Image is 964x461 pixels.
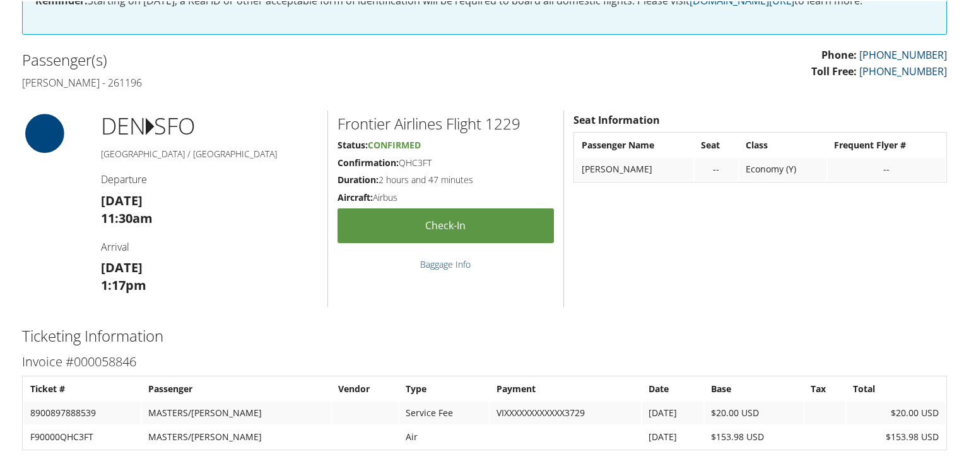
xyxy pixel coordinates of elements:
[101,275,146,292] strong: 1:17pm
[695,133,738,155] th: Seat
[142,376,331,399] th: Passenger
[368,138,421,150] span: Confirmed
[399,424,489,447] td: Air
[847,376,945,399] th: Total
[24,376,141,399] th: Ticket #
[739,133,827,155] th: Class
[490,376,641,399] th: Payment
[338,112,554,133] h2: Frontier Airlines Flight 1229
[142,424,331,447] td: MASTERS/[PERSON_NAME]
[705,400,802,423] td: $20.00 USD
[834,162,939,174] div: --
[338,207,554,242] a: Check-in
[821,47,857,61] strong: Phone:
[859,47,947,61] a: [PHONE_NUMBER]
[338,155,399,167] strong: Confirmation:
[101,191,143,208] strong: [DATE]
[22,75,475,88] h4: [PERSON_NAME] - 261196
[101,147,318,159] h5: [GEOGRAPHIC_DATA] / [GEOGRAPHIC_DATA]
[24,424,141,447] td: F90000QHC3FT
[24,400,141,423] td: 8900897888539
[701,162,732,174] div: --
[490,400,641,423] td: VIXXXXXXXXXXXX3729
[101,109,318,141] h1: DEN SFO
[642,424,703,447] td: [DATE]
[642,400,703,423] td: [DATE]
[575,157,693,179] td: [PERSON_NAME]
[101,208,153,225] strong: 11:30am
[101,258,143,275] strong: [DATE]
[705,376,802,399] th: Base
[420,257,471,269] a: Baggage Info
[847,400,945,423] td: $20.00 USD
[338,155,554,168] h5: QHC3FT
[338,172,379,184] strong: Duration:
[859,63,947,77] a: [PHONE_NUMBER]
[101,239,318,253] h4: Arrival
[811,63,857,77] strong: Toll Free:
[142,400,331,423] td: MASTERS/[PERSON_NAME]
[739,157,827,179] td: Economy (Y)
[22,324,947,345] h2: Ticketing Information
[847,424,945,447] td: $153.98 USD
[575,133,693,155] th: Passenger Name
[804,376,846,399] th: Tax
[338,190,373,202] strong: Aircraft:
[705,424,802,447] td: $153.98 USD
[399,376,489,399] th: Type
[338,138,368,150] strong: Status:
[101,171,318,185] h4: Departure
[338,190,554,203] h5: Airbus
[399,400,489,423] td: Service Fee
[338,172,554,185] h5: 2 hours and 47 minutes
[332,376,398,399] th: Vendor
[642,376,703,399] th: Date
[573,112,660,126] strong: Seat Information
[828,133,945,155] th: Frequent Flyer #
[22,352,947,369] h3: Invoice #000058846
[22,48,475,69] h2: Passenger(s)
